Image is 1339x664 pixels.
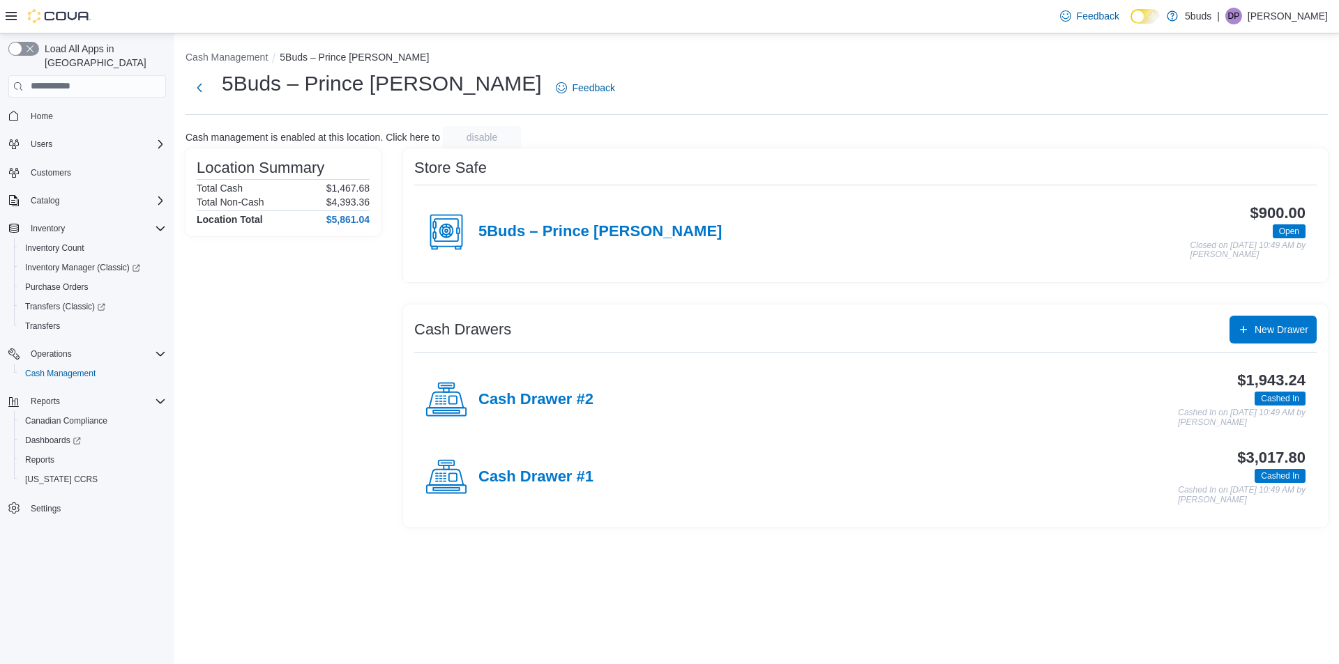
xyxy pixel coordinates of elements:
a: Cash Management [20,365,101,382]
span: Dashboards [20,432,166,449]
button: Reports [14,450,172,470]
span: Transfers (Classic) [25,301,105,312]
span: Canadian Compliance [25,415,107,426]
button: New Drawer [1230,316,1317,343]
img: Cova [28,9,91,23]
span: Feedback [1077,9,1119,23]
a: Settings [25,500,66,517]
span: Cash Management [20,365,166,382]
span: Inventory Count [20,240,166,256]
button: Reports [25,393,66,410]
a: Feedback [1054,2,1125,30]
span: Open [1273,224,1306,238]
h3: Location Summary [197,160,324,176]
a: [US_STATE] CCRS [20,471,103,488]
p: Cashed In on [DATE] 10:49 AM by [PERSON_NAME] [1178,486,1306,504]
a: Transfers (Classic) [20,298,111,315]
span: Inventory Manager (Classic) [20,259,166,276]
a: Inventory Count [20,240,90,256]
span: Cashed In [1261,470,1299,482]
span: Transfers (Classic) [20,298,166,315]
a: Dashboards [14,431,172,450]
h3: Store Safe [414,160,487,176]
span: Inventory Count [25,242,84,254]
a: Purchase Orders [20,279,94,295]
p: | [1217,8,1220,24]
a: Inventory Manager (Classic) [14,258,172,277]
h3: $1,943.24 [1237,372,1306,389]
a: Customers [25,164,77,181]
button: Cash Management [186,52,268,63]
button: Home [3,106,172,126]
p: Cashed In on [DATE] 10:49 AM by [PERSON_NAME] [1178,408,1306,427]
span: Inventory Manager (Classic) [25,262,140,273]
span: Inventory [25,220,166,237]
a: Inventory Manager (Classic) [20,259,146,276]
span: Cashed In [1255,469,1306,483]
input: Dark Mode [1130,9,1160,24]
span: Home [31,111,53,122]
p: Closed on [DATE] 10:49 AM by [PERSON_NAME] [1190,241,1306,260]
span: Transfers [20,318,166,334]
span: Operations [25,346,166,362]
p: $1,467.68 [326,183,370,194]
span: disable [467,130,497,144]
span: Purchase Orders [20,279,166,295]
a: Canadian Compliance [20,412,113,429]
span: Customers [31,167,71,178]
h4: Cash Drawer #2 [478,391,593,409]
span: Cashed In [1261,392,1299,405]
button: Operations [3,344,172,364]
a: Transfers [20,318,66,334]
button: Purchase Orders [14,277,172,297]
button: Cash Management [14,364,172,383]
span: Feedback [573,81,615,95]
span: Settings [25,499,166,516]
h4: $5,861.04 [326,214,370,225]
span: Customers [25,164,166,181]
span: Reports [25,393,166,410]
h6: Total Cash [197,183,243,194]
button: Transfers [14,316,172,336]
span: Catalog [25,192,166,209]
a: Transfers (Classic) [14,297,172,316]
p: $4,393.36 [326,196,370,208]
span: Transfers [25,321,60,332]
h4: 5Buds – Prince [PERSON_NAME] [478,223,722,241]
span: Reports [31,396,60,407]
p: 5buds [1185,8,1211,24]
button: 5Buds – Prince [PERSON_NAME] [280,52,429,63]
span: Load All Apps in [GEOGRAPHIC_DATA] [39,42,166,70]
button: Inventory [25,220,70,237]
span: Reports [20,451,166,468]
h3: $900.00 [1250,205,1306,222]
h3: Cash Drawers [414,321,511,338]
button: Canadian Compliance [14,411,172,431]
div: Dustin Pilon [1225,8,1242,24]
a: Reports [20,451,60,468]
nav: An example of EuiBreadcrumbs [186,50,1328,67]
span: Operations [31,348,72,360]
h4: Cash Drawer #1 [478,468,593,486]
button: Customers [3,162,172,183]
h6: Total Non-Cash [197,196,264,208]
h4: Location Total [197,214,263,225]
h3: $3,017.80 [1237,449,1306,466]
button: Operations [25,346,77,362]
nav: Complex example [8,100,166,555]
span: New Drawer [1255,323,1308,337]
span: Inventory [31,223,65,234]
button: Settings [3,497,172,518]
a: Feedback [550,74,621,102]
button: Users [3,134,172,154]
span: DP [1228,8,1240,24]
button: Reports [3,392,172,411]
span: [US_STATE] CCRS [25,474,98,485]
a: Dashboards [20,432,86,449]
button: Next [186,74,213,102]
button: Catalog [3,191,172,210]
span: Washington CCRS [20,471,166,488]
button: Catalog [25,192,65,209]
button: Users [25,136,58,153]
